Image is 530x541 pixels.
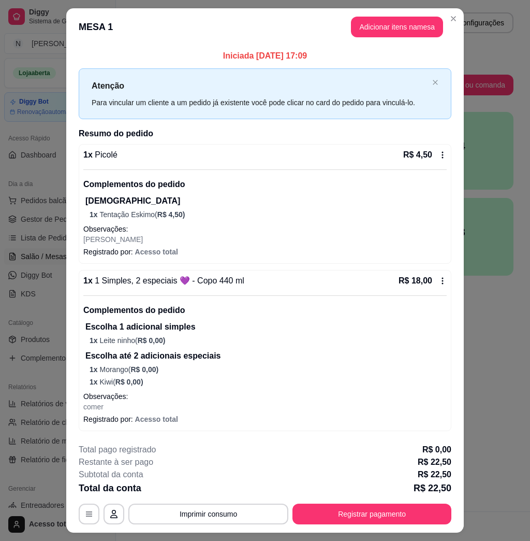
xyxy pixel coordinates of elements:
span: 1 x [90,210,99,219]
h2: Resumo do pedido [79,127,451,140]
p: 1 x [83,275,244,287]
p: comer [83,402,447,412]
p: Registrado por: [83,414,447,424]
p: 1 x [83,149,117,161]
p: Iniciada [DATE] 17:09 [79,50,451,62]
p: Registrado por: [83,247,447,257]
span: R$ 0,00 ) [115,378,143,386]
button: Registrar pagamento [292,504,451,524]
span: R$ 0,00 ) [138,336,166,345]
span: R$ 0,00 ) [130,365,158,374]
p: Complementos do pedido [83,178,447,191]
span: 1 x [90,365,99,374]
p: R$ 18,00 [399,275,432,287]
span: Picolé [93,150,117,159]
p: Tentação Eskimo ( [90,209,447,220]
p: Total pago registrado [79,444,156,456]
button: Adicionar itens namesa [351,17,443,37]
p: Escolha 1 adicional simples [85,321,447,333]
p: [DEMOGRAPHIC_DATA] [85,195,447,207]
div: Para vincular um cliente a um pedido já existente você pode clicar no card do pedido para vinculá... [92,97,428,108]
button: Imprimir consumo [128,504,288,524]
span: 1 Simples, 2 especiais 💜 - Copo 440 ml [93,276,244,285]
p: Escolha até 2 adicionais especiais [85,350,447,362]
p: Leite ninho ( [90,335,447,346]
p: R$ 22,50 [418,468,451,481]
span: 1 x [90,378,99,386]
span: R$ 4,50 ) [157,210,185,219]
p: R$ 0,00 [422,444,451,456]
span: Acesso total [135,415,178,423]
p: R$ 22,50 [418,456,451,468]
p: Atenção [92,79,428,92]
p: Observações: [83,224,447,234]
p: [PERSON_NAME] [83,234,447,245]
p: Kiwi ( [90,377,447,387]
button: Close [445,10,462,27]
span: Acesso total [135,248,178,256]
p: Restante à ser pago [79,456,153,468]
header: MESA 1 [66,8,464,46]
p: Subtotal da conta [79,468,143,481]
p: R$ 4,50 [403,149,432,161]
p: Total da conta [79,481,141,495]
p: Morango ( [90,364,447,375]
button: close [432,79,438,86]
p: R$ 22,50 [414,481,451,495]
p: Observações: [83,391,447,402]
span: close [432,79,438,86]
span: 1 x [90,336,99,345]
p: Complementos do pedido [83,304,447,317]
